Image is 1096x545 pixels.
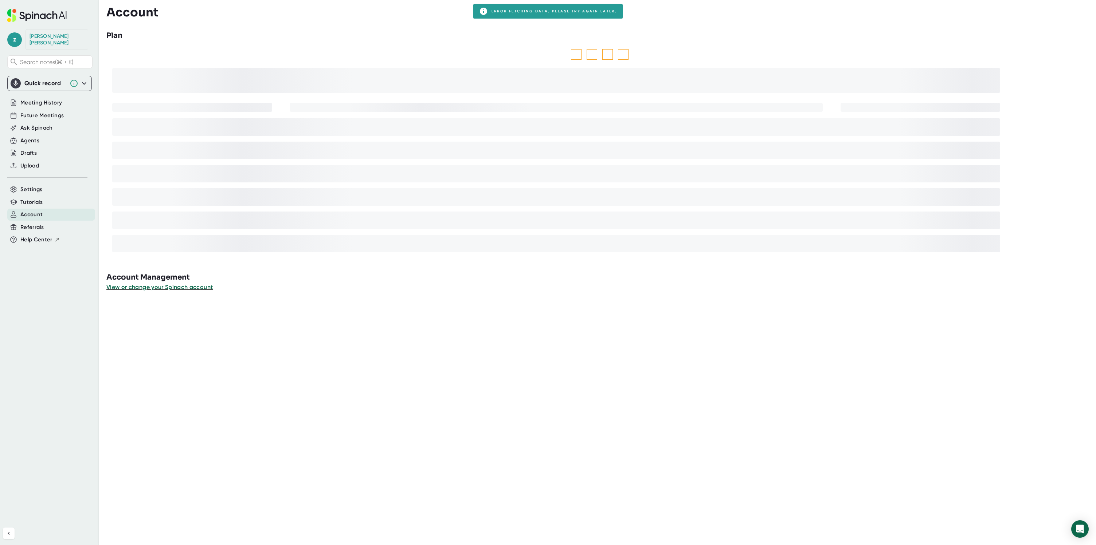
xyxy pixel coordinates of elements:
button: Agents [20,137,39,145]
div: Open Intercom Messenger [1071,520,1089,538]
span: Help Center [20,236,52,244]
button: Tutorials [20,198,43,206]
button: Drafts [20,149,37,157]
span: z [7,32,22,47]
button: Account [20,210,43,219]
button: View or change your Spinach account [106,283,213,292]
span: View or change your Spinach account [106,284,213,291]
h3: Plan [106,30,122,41]
h3: Account Management [106,272,1096,283]
span: Search notes (⌘ + K) [20,59,90,66]
div: Quick record [11,76,89,91]
button: Upload [20,162,39,170]
button: Referrals [20,223,44,232]
h3: Account [106,5,158,19]
div: Zach Crouthamel [30,33,84,46]
button: Ask Spinach [20,124,53,132]
button: Future Meetings [20,111,64,120]
button: Collapse sidebar [3,528,15,539]
button: Help Center [20,236,60,244]
button: Meeting History [20,99,62,107]
button: Settings [20,185,43,194]
div: Quick record [24,80,66,87]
